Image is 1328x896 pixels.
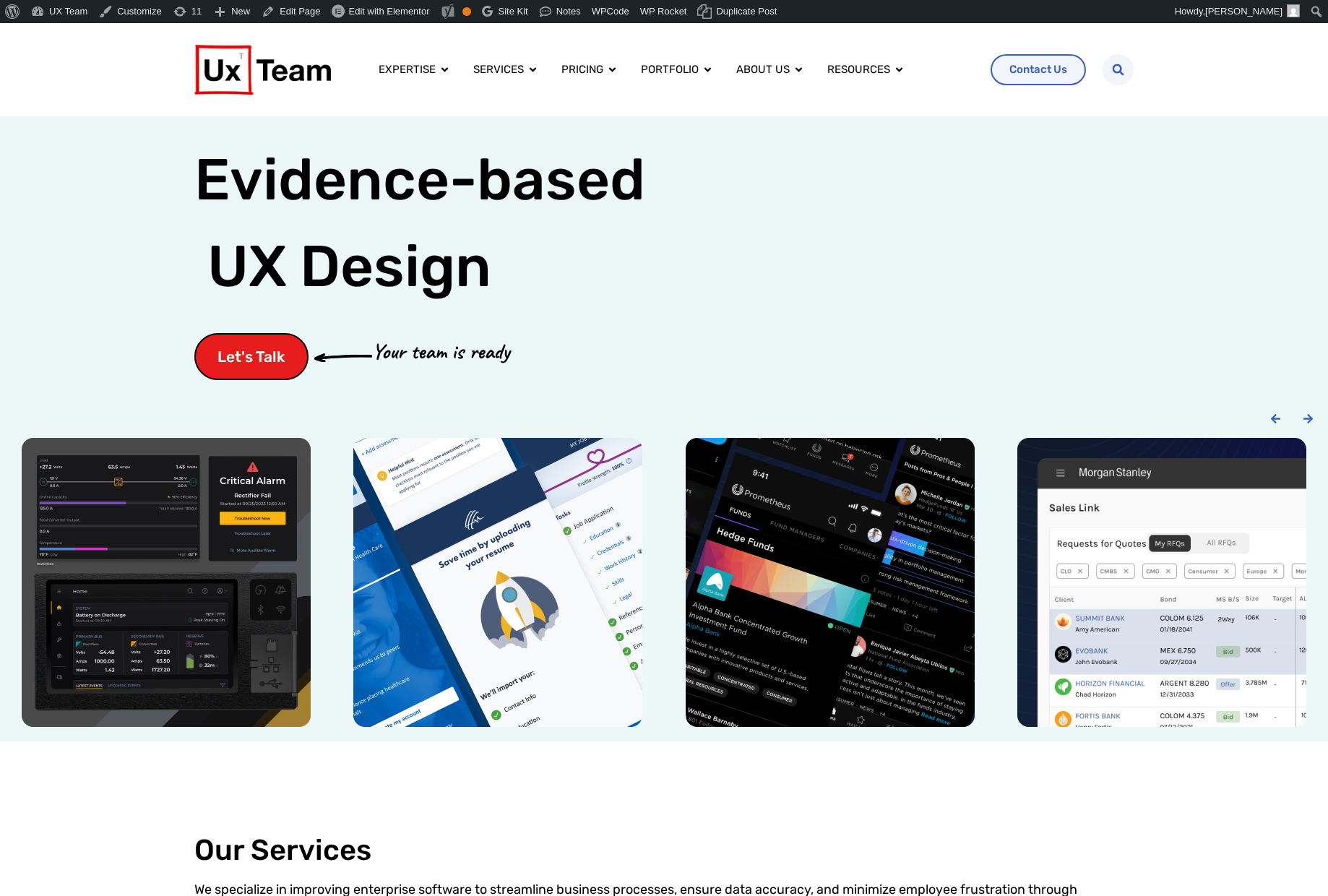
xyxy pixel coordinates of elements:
[347,438,650,727] div: 2 / 6
[22,438,311,727] img: Power conversion company hardware UI device ux design
[14,438,1314,727] div: Carousel
[991,54,1086,85] a: Contact Us
[314,353,372,361] img: arrow-cta
[1256,827,1328,896] iframe: Chat Widget
[1011,438,1314,727] div: 4 / 6
[561,61,603,78] a: Pricing
[367,56,980,84] nav: Menu
[736,61,790,78] a: About us
[641,61,699,78] a: Portfolio
[1017,438,1306,727] img: Morgan Stanley trading floor application design
[194,333,309,380] a: Let's Talk
[372,335,509,368] p: Your team is ready
[1009,64,1067,75] span: Contact Us
[462,7,471,16] div: OK
[379,61,436,78] a: Expertise
[1103,54,1134,85] div: Search
[367,56,980,84] div: Menu Toggle
[1205,6,1282,17] span: [PERSON_NAME]
[827,61,890,78] a: Resources
[194,834,1134,867] h2: Our Services
[194,45,331,95] img: UX Team Logo
[1270,413,1281,424] div: Previous slide
[207,231,491,303] span: UX Design
[349,6,430,17] span: Edit with Elementor
[353,438,642,727] img: SHC medical job application mobile app
[473,61,524,78] a: Services
[686,438,975,727] img: Prometheus alts social media mobile app design
[217,349,285,364] span: Let's Talk
[678,438,982,727] div: 3 / 6
[194,137,645,310] h1: Evidence-based
[14,438,318,727] div: 1 / 6
[1303,413,1314,424] div: Next slide
[499,6,528,17] span: Site Kit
